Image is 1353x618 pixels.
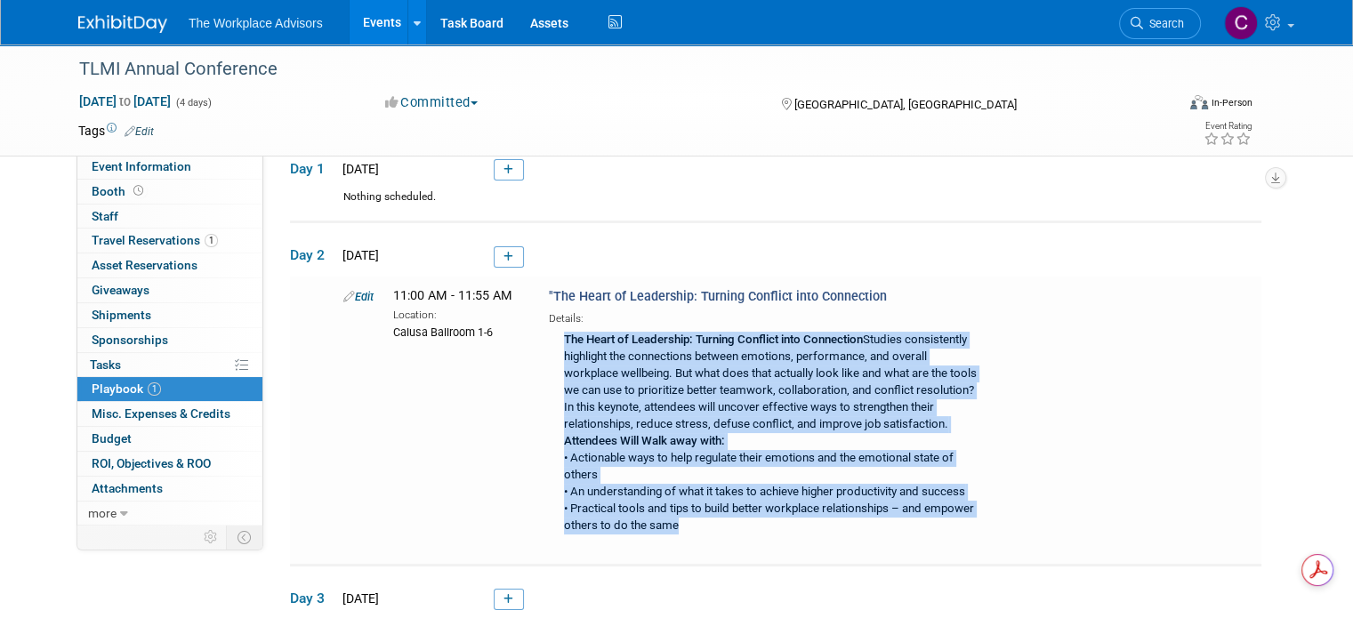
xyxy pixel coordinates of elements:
[125,125,154,138] a: Edit
[337,591,379,606] span: [DATE]
[92,431,132,445] span: Budget
[78,93,172,109] span: [DATE] [DATE]
[92,333,168,347] span: Sponsorships
[205,234,218,247] span: 1
[92,406,230,421] span: Misc. Expenses & Credits
[92,308,151,322] span: Shipments
[77,477,262,501] a: Attachments
[549,289,887,304] span: "The Heart of Leadership: Turning Conflict into Connection
[78,15,167,33] img: ExhibitDay
[1079,92,1252,119] div: Event Format
[92,381,161,396] span: Playbook
[77,502,262,526] a: more
[393,305,522,323] div: Location:
[337,248,379,262] span: [DATE]
[92,184,147,198] span: Booth
[379,93,485,112] button: Committed
[92,283,149,297] span: Giveaways
[92,159,191,173] span: Event Information
[1224,6,1258,40] img: Claudia St. John
[77,427,262,451] a: Budget
[564,434,725,447] b: Attendees Will Walk away with:
[77,402,262,426] a: Misc. Expenses & Credits
[148,382,161,396] span: 1
[117,94,133,108] span: to
[1143,17,1184,30] span: Search
[77,253,262,277] a: Asset Reservations
[77,377,262,401] a: Playbook1
[92,481,163,495] span: Attachments
[549,306,990,326] div: Details:
[174,97,212,108] span: (4 days)
[564,333,863,346] b: The Heart of Leadership: Turning Conflict into Connection
[227,526,263,549] td: Toggle Event Tabs
[77,229,262,253] a: Travel Reservations1
[337,162,379,176] span: [DATE]
[77,205,262,229] a: Staff
[73,53,1153,85] div: TLMI Annual Conference
[77,303,262,327] a: Shipments
[77,353,262,377] a: Tasks
[92,209,118,223] span: Staff
[290,189,1261,221] div: Nothing scheduled.
[794,98,1017,111] span: [GEOGRAPHIC_DATA], [GEOGRAPHIC_DATA]
[1211,96,1252,109] div: In-Person
[88,506,117,520] span: more
[77,452,262,476] a: ROI, Objectives & ROO
[1204,122,1252,131] div: Event Rating
[393,288,512,303] span: 11:00 AM - 11:55 AM
[90,357,121,372] span: Tasks
[77,155,262,179] a: Event Information
[1119,8,1201,39] a: Search
[92,233,218,247] span: Travel Reservations
[196,526,227,549] td: Personalize Event Tab Strip
[78,122,154,140] td: Tags
[1190,95,1208,109] img: Format-Inperson.png
[77,328,262,352] a: Sponsorships
[130,184,147,197] span: Booth not reserved yet
[77,278,262,302] a: Giveaways
[92,456,211,470] span: ROI, Objectives & ROO
[77,180,262,204] a: Booth
[92,258,197,272] span: Asset Reservations
[393,323,522,341] div: Calusa Ballroom 1-6
[290,245,334,265] span: Day 2
[189,16,323,30] span: The Workplace Advisors
[549,326,990,542] div: Studies consistently highlight the connections between emotions, performance, and overall workpla...
[290,589,334,608] span: Day 3
[290,159,334,179] span: Day 1
[343,290,374,303] a: Edit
